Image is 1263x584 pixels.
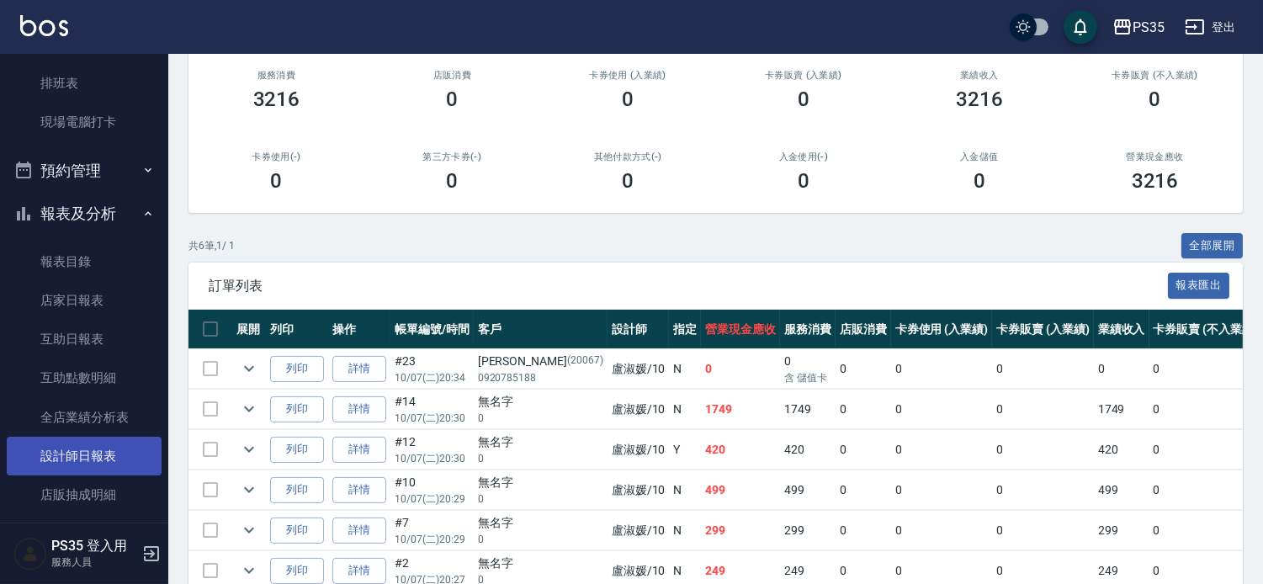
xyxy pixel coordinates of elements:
[780,511,836,550] td: 299
[669,349,701,389] td: N
[992,310,1094,349] th: 卡券販賣 (入業績)
[7,320,162,358] a: 互助日報表
[992,430,1094,470] td: 0
[209,278,1168,295] span: 訂單列表
[836,349,891,389] td: 0
[7,103,162,141] a: 現場電腦打卡
[236,356,262,381] button: expand row
[836,390,891,429] td: 0
[332,356,386,382] a: 詳情
[1133,17,1165,38] div: PS35
[390,511,474,550] td: #7
[1064,10,1097,44] button: save
[478,491,603,507] p: 0
[13,537,47,571] img: Person
[20,15,68,36] img: Logo
[798,88,809,111] h3: 0
[1149,470,1262,510] td: 0
[780,390,836,429] td: 1749
[395,491,470,507] p: 10/07 (二) 20:29
[332,558,386,584] a: 詳情
[608,349,670,389] td: 盧淑媛 /10
[701,349,780,389] td: 0
[701,470,780,510] td: 499
[836,470,891,510] td: 0
[474,310,608,349] th: 客戶
[266,310,328,349] th: 列印
[836,430,891,470] td: 0
[701,310,780,349] th: 營業現金應收
[1149,511,1262,550] td: 0
[798,169,809,193] h3: 0
[478,532,603,547] p: 0
[390,470,474,510] td: #10
[478,411,603,426] p: 0
[836,511,891,550] td: 0
[1087,151,1223,162] h2: 營業現金應收
[1094,310,1149,349] th: 業績收入
[608,310,670,349] th: 設計師
[622,169,634,193] h3: 0
[911,151,1047,162] h2: 入金儲值
[1094,349,1149,389] td: 0
[390,349,474,389] td: #23
[992,470,1094,510] td: 0
[478,451,603,466] p: 0
[780,349,836,389] td: 0
[780,430,836,470] td: 420
[1181,233,1244,259] button: 全部展開
[7,437,162,475] a: 設計師日報表
[446,169,458,193] h3: 0
[567,353,603,370] p: (20067)
[390,390,474,429] td: #14
[1168,277,1230,293] a: 報表匯出
[236,477,262,502] button: expand row
[236,518,262,543] button: expand row
[478,514,603,532] div: 無名字
[188,238,235,253] p: 共 6 筆, 1 / 1
[992,511,1094,550] td: 0
[390,430,474,470] td: #12
[209,151,344,162] h2: 卡券使用(-)
[560,70,696,81] h2: 卡券使用 (入業績)
[385,70,520,81] h2: 店販消費
[836,310,891,349] th: 店販消費
[478,474,603,491] div: 無名字
[1094,470,1149,510] td: 499
[232,310,266,349] th: 展開
[7,242,162,281] a: 報表目錄
[236,437,262,462] button: expand row
[891,511,993,550] td: 0
[7,64,162,103] a: 排班表
[1132,169,1179,193] h3: 3216
[270,356,324,382] button: 列印
[669,390,701,429] td: N
[1087,70,1223,81] h2: 卡券販賣 (不入業績)
[328,310,390,349] th: 操作
[1149,349,1262,389] td: 0
[390,310,474,349] th: 帳單編號/時間
[608,430,670,470] td: 盧淑媛 /10
[701,430,780,470] td: 420
[669,470,701,510] td: N
[560,151,696,162] h2: 其他付款方式(-)
[780,470,836,510] td: 499
[608,470,670,510] td: 盧淑媛 /10
[209,70,344,81] h3: 服務消費
[270,477,324,503] button: 列印
[332,477,386,503] a: 詳情
[332,396,386,422] a: 詳情
[992,390,1094,429] td: 0
[891,349,993,389] td: 0
[7,281,162,320] a: 店家日報表
[1149,390,1262,429] td: 0
[7,358,162,397] a: 互助點數明細
[446,88,458,111] h3: 0
[478,433,603,451] div: 無名字
[1168,273,1230,299] button: 報表匯出
[478,353,603,370] div: [PERSON_NAME]
[735,151,871,162] h2: 入金使用(-)
[332,518,386,544] a: 詳情
[608,390,670,429] td: 盧淑媛 /10
[270,518,324,544] button: 列印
